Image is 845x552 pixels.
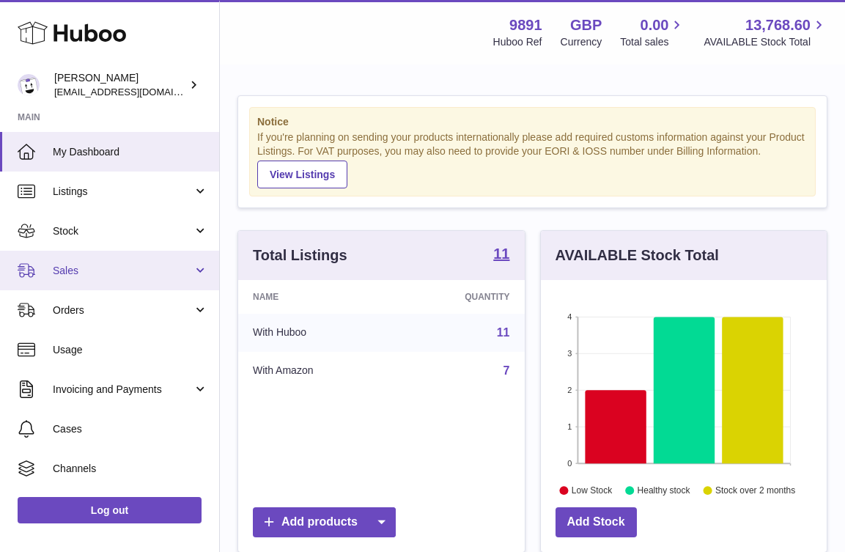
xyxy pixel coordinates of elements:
span: 0.00 [641,15,669,35]
th: Quantity [395,280,525,314]
text: 2 [567,386,572,394]
span: Stock [53,224,193,238]
span: Orders [53,303,193,317]
span: AVAILABLE Stock Total [704,35,827,49]
span: [EMAIL_ADDRESS][DOMAIN_NAME] [54,86,215,97]
span: Channels [53,462,208,476]
a: View Listings [257,161,347,188]
span: Usage [53,343,208,357]
text: Healthy stock [637,485,690,496]
span: Cases [53,422,208,436]
strong: 11 [493,246,509,261]
a: Log out [18,497,202,523]
span: Invoicing and Payments [53,383,193,397]
h3: Total Listings [253,246,347,265]
a: Add products [253,507,396,537]
a: 11 [493,246,509,264]
text: Low Stock [571,485,612,496]
strong: 9891 [509,15,542,35]
span: Sales [53,264,193,278]
strong: GBP [570,15,602,35]
img: ro@thebitterclub.co.uk [18,74,40,96]
span: Total sales [620,35,685,49]
a: 7 [503,364,510,377]
div: Huboo Ref [493,35,542,49]
text: 3 [567,349,572,358]
td: With Huboo [238,314,395,352]
text: Stock over 2 months [715,485,795,496]
h3: AVAILABLE Stock Total [556,246,719,265]
strong: Notice [257,115,808,129]
text: 1 [567,422,572,431]
text: 4 [567,312,572,321]
div: If you're planning on sending your products internationally please add required customs informati... [257,130,808,188]
a: 13,768.60 AVAILABLE Stock Total [704,15,827,49]
span: My Dashboard [53,145,208,159]
td: With Amazon [238,352,395,390]
a: Add Stock [556,507,637,537]
a: 0.00 Total sales [620,15,685,49]
div: Currency [561,35,602,49]
div: [PERSON_NAME] [54,71,186,99]
th: Name [238,280,395,314]
a: 11 [497,326,510,339]
span: 13,768.60 [745,15,811,35]
span: Listings [53,185,193,199]
text: 0 [567,459,572,468]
